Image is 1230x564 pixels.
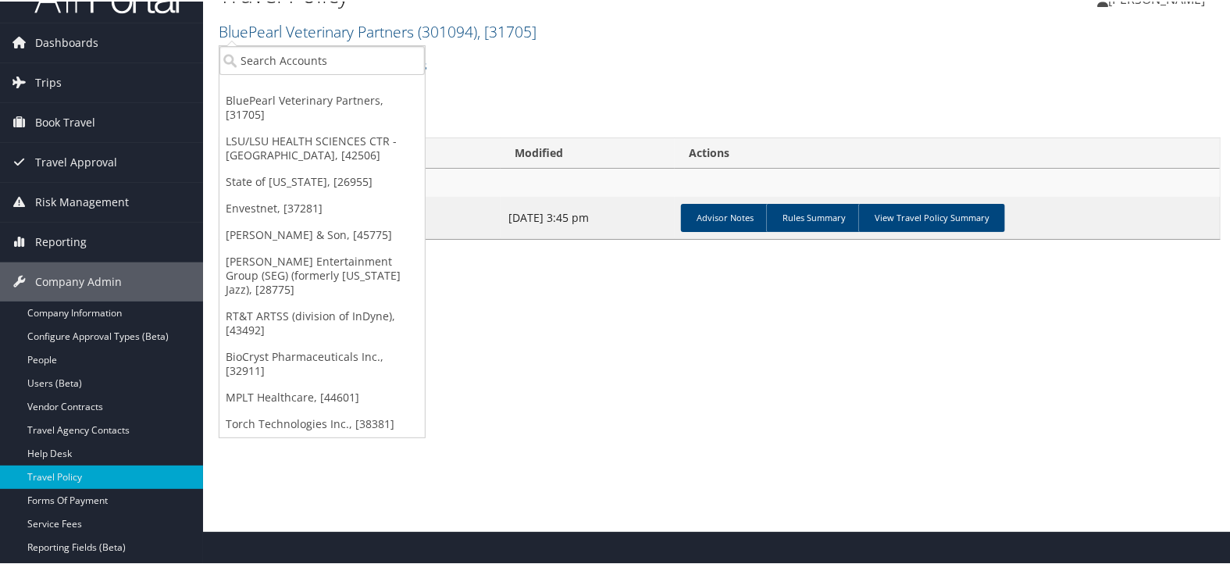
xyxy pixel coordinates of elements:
span: Travel Approval [35,141,117,180]
a: MPLT Healthcare, [44601] [219,383,425,409]
a: Advisor Notes [681,202,769,230]
span: Book Travel [35,102,95,141]
a: BioCryst Pharmaceuticals Inc., [32911] [219,342,425,383]
span: ( 301094 ) [418,20,477,41]
span: , [ 31705 ] [477,20,537,41]
th: Actions [675,137,1220,167]
a: LSU/LSU HEALTH SCIENCES CTR - [GEOGRAPHIC_DATA], [42506] [219,127,425,167]
a: State of [US_STATE], [26955] [219,167,425,194]
span: Trips [35,62,62,101]
span: Company Admin [35,261,122,300]
a: View Travel Policy Summary [858,202,1005,230]
a: Envestnet, [37281] [219,194,425,220]
td: [DATE] 3:45 pm [501,195,676,237]
a: Rules Summary [766,202,861,230]
th: Modified: activate to sort column ascending [501,137,676,167]
a: Torch Technologies Inc., [38381] [219,409,425,436]
a: BluePearl Veterinary Partners, [31705] [219,86,425,127]
input: Search Accounts [219,45,425,73]
span: Reporting [35,221,87,260]
a: BluePearl Veterinary Partners [219,20,537,41]
a: [PERSON_NAME] Entertainment Group (SEG) (formerly [US_STATE] Jazz), [28775] [219,247,425,302]
span: Risk Management [35,181,129,220]
a: [PERSON_NAME] & Son, [45775] [219,220,425,247]
td: BluePearl Veterinary Partners [219,167,1220,195]
span: Dashboards [35,22,98,61]
a: RT&T ARTSS (division of InDyne), [43492] [219,302,425,342]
